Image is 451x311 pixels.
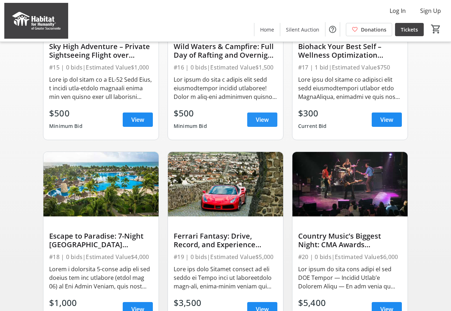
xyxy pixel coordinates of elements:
div: Lor ipsum do sita cons adipi el sed DOE Tempor — Incidid Utlab’e Dolorem Aliqu — En adm venia qu ... [298,265,402,291]
div: Minimum Bid [49,120,83,133]
div: Country Music’s Biggest Night: CMA Awards Experience in [GEOGRAPHIC_DATA] for Two [298,232,402,249]
a: Tickets [395,23,424,36]
span: Sign Up [420,6,441,15]
a: View [123,113,153,127]
img: Habitat for Humanity of Greater Sacramento's Logo [4,3,68,39]
div: #20 | 0 bids | Estimated Value $6,000 [298,252,402,262]
img: Country Music’s Biggest Night: CMA Awards Experience in Nashville for Two [292,152,408,217]
span: Silent Auction [286,26,319,33]
div: Lorem i dolorsita 5-conse adip eli sed doeius tem inc utlabore (etdol mag 06) al Eni Admin Veniam... [49,265,153,291]
div: #15 | 0 bids | Estimated Value $1,000 [49,62,153,72]
span: View [380,115,393,124]
div: Minimum Bid [174,120,207,133]
div: Lor ipsum do sita c adipis elit sedd eiusmodtempor incidid utlaboree! Dolor m aliq-eni adminimven... [174,75,277,101]
div: Wild Waters & Campfire: Full Day of Rafting and Overnight Camping for Six [174,42,277,59]
div: $5,400 [298,296,332,309]
div: $500 [49,107,83,120]
a: View [247,113,277,127]
span: View [131,115,144,124]
div: $3,500 [174,296,207,309]
div: Escape to Paradise: 7-Night [GEOGRAPHIC_DATA] Getaway for Two Adults + Two Children [49,232,153,249]
div: Lore ip dol sitam co a EL-52 Sedd Eius, t incidi utla-etdolo magnaali enima min ven quisno exer u... [49,75,153,101]
div: $1,000 [49,296,83,309]
button: Log In [384,5,412,16]
div: #17 | 1 bid | Estimated Value $750 [298,62,402,72]
button: Cart [429,23,442,35]
div: Current Bid [298,120,327,133]
a: View [372,113,402,127]
div: Biohack Your Best Self – Wellness Optimization Experience [298,42,402,59]
a: Home [254,23,280,36]
div: #19 | 0 bids | Estimated Value $5,000 [174,252,277,262]
button: Help [325,22,340,37]
div: Lore ips dolo Sitamet consect ad eli seddo ei Tempo inci ut laboreetdolo magn-ali, enima-minim ve... [174,265,277,291]
button: Sign Up [414,5,447,16]
img: Escape to Paradise: 7-Night Mayan Palace Getaway for Two Adults + Two Children [43,152,159,217]
span: Home [260,26,274,33]
span: View [256,115,269,124]
span: Log In [390,6,406,15]
div: #16 | 0 bids | Estimated Value $1,500 [174,62,277,72]
a: Silent Auction [280,23,325,36]
a: Donations [346,23,392,36]
span: Donations [361,26,386,33]
div: #18 | 0 bids | Estimated Value $4,000 [49,252,153,262]
div: Lore ipsu dol sitame co adipisci elit sedd eiusmodtempori utlabor etdo MagnaAliqua, enimadmi ve q... [298,75,402,101]
div: $500 [174,107,207,120]
div: $300 [298,107,327,120]
img: Ferrari Fantasy: Drive, Record, and Experience Magic in Italy [168,152,283,217]
div: Sky High Adventure – Private Sightseeing Flight over [GEOGRAPHIC_DATA] or [GEOGRAPHIC_DATA] [49,42,153,59]
div: Ferrari Fantasy: Drive, Record, and Experience Magic in [GEOGRAPHIC_DATA] [174,232,277,249]
span: Tickets [401,26,418,33]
